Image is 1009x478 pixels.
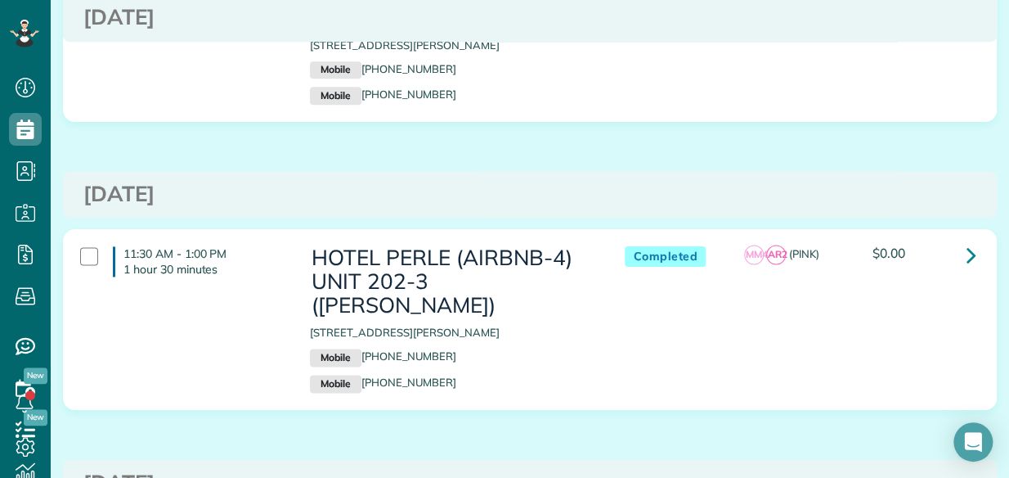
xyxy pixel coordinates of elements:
h3: [DATE] [83,7,976,30]
small: Mobile [310,375,361,393]
a: Mobile[PHONE_NUMBER] [310,88,456,101]
a: Mobile[PHONE_NUMBER] [310,349,456,363]
span: MM4 [744,245,764,264]
h3: [DATE] [83,183,976,206]
p: [STREET_ADDRESS][PERSON_NAME] [310,38,592,53]
div: Open Intercom Messenger [953,422,993,462]
span: $0.00 [872,245,905,261]
span: New [24,368,47,384]
small: Mobile [310,87,361,105]
span: (PINK) [788,247,818,260]
small: Mobile [310,61,361,79]
a: Mobile[PHONE_NUMBER] [310,62,456,75]
a: Mobile[PHONE_NUMBER] [310,376,456,389]
p: [STREET_ADDRESS][PERSON_NAME] [310,325,592,340]
small: Mobile [310,349,361,367]
span: Completed [625,246,706,267]
h4: 11:30 AM - 1:00 PM [113,246,285,276]
h3: HOTEL PERLE (AIRBNB-4) UNIT 202-3 ([PERSON_NAME]) [310,246,592,317]
span: AR2 [766,245,786,264]
p: 1 hour 30 minutes [123,262,285,277]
